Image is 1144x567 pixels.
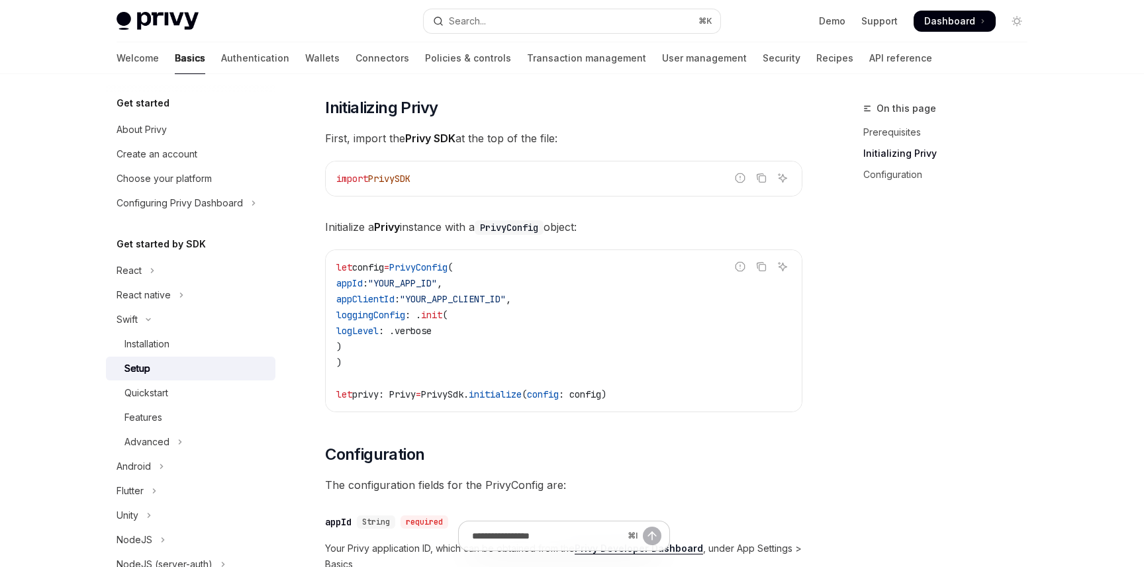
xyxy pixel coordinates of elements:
a: Installation [106,332,275,356]
div: appId [325,515,352,529]
span: : config) [559,388,606,400]
span: logLevel [336,325,379,337]
a: Setup [106,357,275,380]
span: , [506,293,511,305]
button: Send message [643,527,661,545]
button: Toggle Advanced section [106,430,275,454]
span: = [384,261,389,273]
span: config [352,261,384,273]
span: The configuration fields for the PrivyConfig are: [325,476,802,494]
div: Create an account [117,146,197,162]
input: Ask a question... [472,521,622,550]
button: Toggle dark mode [1006,11,1027,32]
a: Features [106,406,275,429]
img: light logo [117,12,199,30]
span: privy: Privy [352,388,416,400]
a: Initializing Privy [863,143,1038,164]
div: Search... [449,13,486,29]
h5: Get started by SDK [117,236,206,252]
span: let [336,261,352,273]
strong: Privy [374,220,400,234]
div: Advanced [124,434,169,450]
button: Report incorrect code [732,258,749,275]
a: Support [861,15,898,28]
a: Choose your platform [106,167,275,191]
a: Configuration [863,164,1038,185]
span: String [362,517,390,527]
span: PrivySdk. [421,388,469,400]
a: Prerequisites [863,122,1038,143]
span: Initialize a instance with a object: [325,218,802,236]
button: Ask AI [774,258,791,275]
button: Toggle NodeJS section [106,528,275,552]
a: API reference [869,42,932,74]
span: First, import the at the top of the file: [325,129,802,148]
span: : [363,277,368,289]
span: initialize [469,388,522,400]
button: Ask AI [774,169,791,187]
span: appId [336,277,363,289]
a: Authentication [221,42,289,74]
a: Demo [819,15,845,28]
div: React [117,263,142,279]
div: Installation [124,336,169,352]
a: Basics [175,42,205,74]
button: Toggle Android section [106,455,275,478]
div: Unity [117,507,138,523]
span: init [421,309,442,321]
button: Open search [424,9,720,33]
span: ( [522,388,527,400]
strong: Privy SDK [405,132,455,145]
span: : [395,293,400,305]
div: Choose your platform [117,171,212,187]
button: Report incorrect code [732,169,749,187]
button: Toggle Flutter section [106,479,275,503]
span: PrivyConfig [389,261,448,273]
a: Quickstart [106,381,275,405]
span: : . [405,309,421,321]
div: Swift [117,312,138,327]
span: PrivySDK [368,173,410,185]
a: Policies & controls [425,42,511,74]
div: Flutter [117,483,144,499]
a: Transaction management [527,42,646,74]
button: Toggle Swift section [106,308,275,331]
span: "YOUR_APP_ID" [368,277,437,289]
a: Dashboard [914,11,996,32]
div: Features [124,410,162,425]
div: Android [117,458,151,474]
span: : . [379,325,395,337]
span: import [336,173,368,185]
div: Configuring Privy Dashboard [117,195,243,211]
a: Recipes [816,42,853,74]
button: Toggle React native section [106,283,275,307]
span: = [416,388,421,400]
span: verbose [395,325,432,337]
span: ⌘ K [698,16,712,26]
div: required [401,515,448,529]
div: React native [117,287,171,303]
a: Connectors [356,42,409,74]
h5: Get started [117,95,169,111]
div: NodeJS [117,532,152,548]
div: Quickstart [124,385,168,401]
span: , [437,277,442,289]
button: Copy the contents from the code block [753,169,770,187]
div: About Privy [117,122,167,138]
a: About Privy [106,118,275,142]
span: let [336,388,352,400]
span: "YOUR_APP_CLIENT_ID" [400,293,506,305]
a: Wallets [305,42,340,74]
span: config [527,388,559,400]
span: Dashboard [924,15,975,28]
span: loggingConfig [336,309,405,321]
button: Toggle React section [106,259,275,283]
span: Configuration [325,444,424,465]
span: Initializing Privy [325,97,438,118]
span: ) [336,357,342,369]
span: ( [442,309,448,321]
span: ) [336,341,342,353]
button: Toggle Unity section [106,503,275,527]
a: Security [763,42,800,74]
span: ( [448,261,453,273]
